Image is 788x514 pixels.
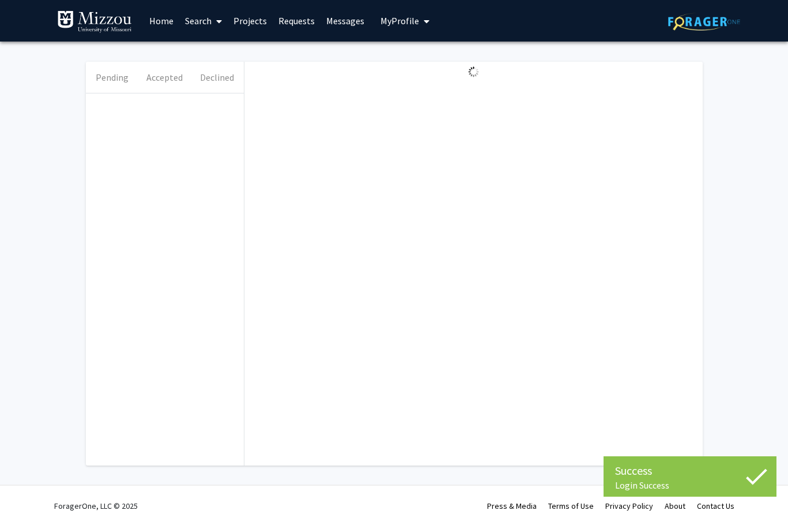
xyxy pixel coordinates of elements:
button: Declined [191,62,243,93]
img: ForagerOne Logo [668,13,740,31]
a: Press & Media [487,501,537,511]
a: Requests [273,1,321,41]
a: Privacy Policy [605,501,653,511]
a: Terms of Use [548,501,594,511]
span: My Profile [380,15,419,27]
a: Messages [321,1,370,41]
a: Home [144,1,179,41]
div: Login Success [615,479,765,491]
button: Accepted [138,62,191,93]
a: Contact Us [697,501,734,511]
img: Loading [463,62,484,82]
a: Projects [228,1,273,41]
button: Pending [86,62,138,93]
a: About [665,501,685,511]
a: Search [179,1,228,41]
div: Success [615,462,765,479]
img: University of Missouri Logo [57,10,132,33]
